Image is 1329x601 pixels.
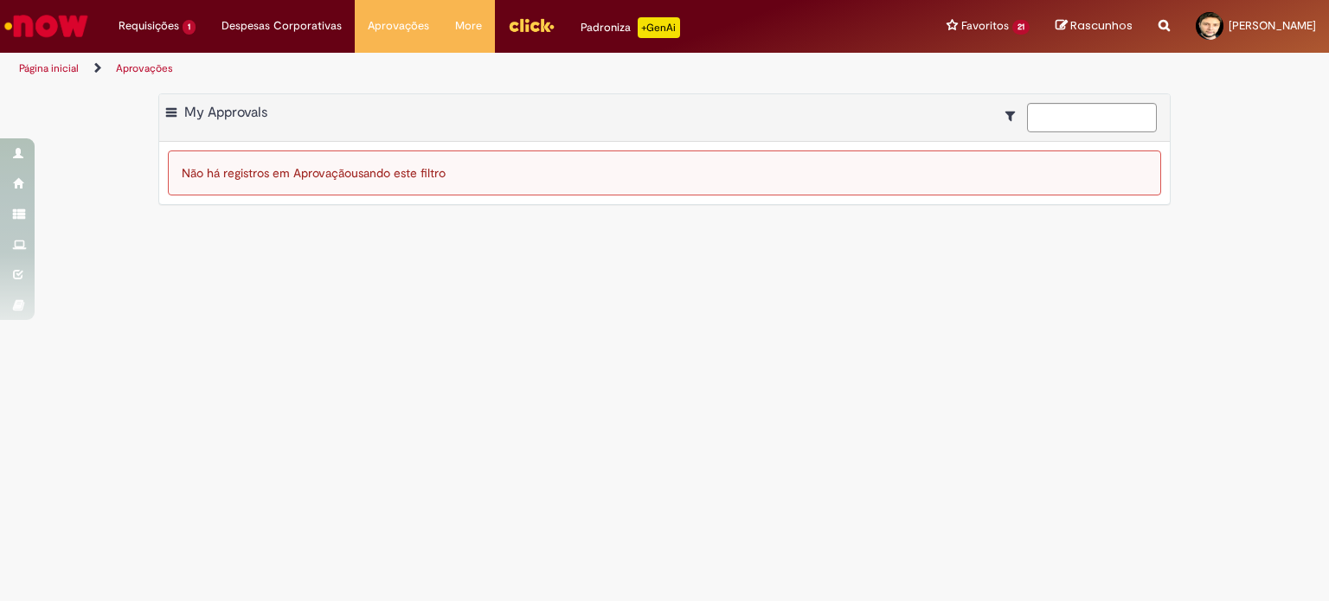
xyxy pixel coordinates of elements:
[1229,18,1316,33] span: [PERSON_NAME]
[581,17,680,38] div: Padroniza
[119,17,179,35] span: Requisições
[1012,20,1030,35] span: 21
[368,17,429,35] span: Aprovações
[221,17,342,35] span: Despesas Corporativas
[183,20,196,35] span: 1
[1056,18,1133,35] a: Rascunhos
[351,165,446,181] span: usando este filtro
[116,61,173,75] a: Aprovações
[508,12,555,38] img: click_logo_yellow_360x200.png
[13,53,873,85] ul: Trilhas de página
[168,150,1161,195] div: Não há registros em Aprovação
[961,17,1009,35] span: Favoritos
[184,104,267,121] span: My Approvals
[455,17,482,35] span: More
[1005,110,1024,122] i: Mostrar filtros para: Suas Solicitações
[2,9,91,43] img: ServiceNow
[1070,17,1133,34] span: Rascunhos
[19,61,79,75] a: Página inicial
[638,17,680,38] p: +GenAi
